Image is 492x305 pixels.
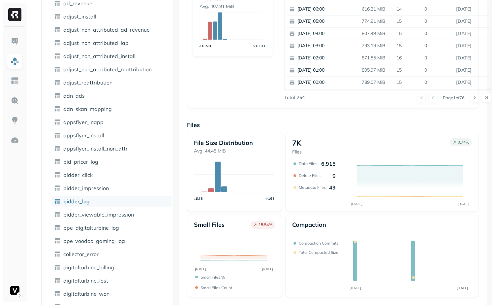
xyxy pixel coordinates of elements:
[287,40,364,52] button: [DATE] 03:00
[51,249,172,259] a: collector_error
[51,38,172,48] a: adjust_non_attributed_iap
[394,40,422,51] p: 15
[51,104,172,114] a: adn_skan_mapping
[194,148,275,154] p: Avg. 44.48 MiB
[287,3,364,15] button: [DATE] 06:00
[453,52,489,64] p: Aug 28, 2025
[457,286,468,290] tspan: [DATE]
[54,53,61,59] img: table
[453,16,489,27] p: Aug 28, 2025
[54,172,61,178] img: table
[11,77,19,85] img: Asset Explorer
[394,77,422,88] p: 15
[422,77,453,88] p: 0
[394,28,422,39] p: 15
[51,222,172,233] a: bpe_digitalturbine_log
[54,251,61,257] img: table
[51,51,172,61] a: adjust_non_attributed_install
[297,18,361,25] p: [DATE] 05:00
[54,211,61,218] img: table
[253,44,267,48] tspan: >100GB
[63,238,125,244] span: bpe_voodoo_gaming_log
[200,285,232,290] p: Small files count
[195,267,206,271] tspan: [DATE]
[54,66,61,73] img: table
[51,262,172,273] a: digitalturbine_billing
[54,224,61,231] img: table
[54,119,61,125] img: table
[457,202,469,206] tspan: [DATE]
[453,3,489,15] p: Aug 28, 2025
[63,106,112,112] span: adn_skan_mapping
[51,209,172,220] a: bidder_viewable_impression
[199,44,211,48] tspan: <10MB
[200,3,266,10] p: Avg. 407.91 MiB
[63,158,98,165] span: bid_pricer_log
[297,55,361,61] p: [DATE] 02:00
[394,64,422,76] p: 15
[422,16,453,27] p: 0
[287,77,364,88] button: [DATE] 00:00
[287,64,364,76] button: [DATE] 01:00
[359,77,394,88] p: 789.07 MiB
[299,161,317,166] p: Data Files
[63,92,85,99] span: adn_ads
[287,28,364,40] button: [DATE] 04:00
[297,6,361,13] p: [DATE] 06:00
[63,198,90,205] span: bidder_log
[63,251,99,257] span: collector_error
[11,37,19,46] img: Dashboard
[54,277,61,284] img: table
[422,52,453,64] p: 0
[63,40,129,46] span: adjust_non_attributed_iap
[299,241,338,246] p: Compaction commits
[63,53,136,59] span: adjust_non_attributed_install
[266,196,275,201] tspan: >1GB
[297,67,361,74] p: [DATE] 01:00
[54,290,61,297] img: table
[297,30,361,37] p: [DATE] 04:00
[63,185,109,191] span: bidder_impression
[443,95,465,101] p: Page 1 of 76
[297,94,305,101] p: 754
[54,79,61,86] img: table
[63,13,96,20] span: adjust_install
[321,160,336,167] p: 6,915
[54,185,61,191] img: table
[394,16,422,27] p: 15
[299,173,321,178] p: Delete Files
[54,13,61,20] img: table
[51,130,172,141] a: appsflyer_install
[359,40,394,51] p: 793.19 MiB
[11,96,19,105] img: Query Explorer
[11,116,19,125] img: Insights
[422,64,453,76] p: 0
[51,196,172,207] a: bidder_log
[453,40,489,51] p: Aug 28, 2025
[51,11,172,22] a: adjust_install
[51,90,172,101] a: adn_ads
[359,64,394,76] p: 805.97 MiB
[284,94,295,101] p: Total
[54,198,61,205] img: table
[453,64,489,76] p: Aug 28, 2025
[63,79,112,86] span: adjust_reattribution
[8,8,21,21] img: Ryft
[63,132,104,139] span: appsflyer_install
[51,156,172,167] a: bid_pricer_log
[51,77,172,88] a: adjust_reattribution
[11,57,19,65] img: Assets
[292,221,326,228] p: Compaction
[287,16,364,27] button: [DATE] 05:00
[297,43,361,49] p: [DATE] 03:00
[63,172,93,178] span: bidder_click
[200,275,225,280] p: Small files %
[187,121,479,129] p: Files
[422,28,453,39] p: 0
[350,286,361,290] tspan: [DATE]
[359,16,394,27] p: 774.91 MiB
[194,221,225,228] p: Small files
[422,3,453,15] p: 0
[63,66,152,73] span: adjust_non_attributed_reattribution
[297,79,361,86] p: [DATE] 00:00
